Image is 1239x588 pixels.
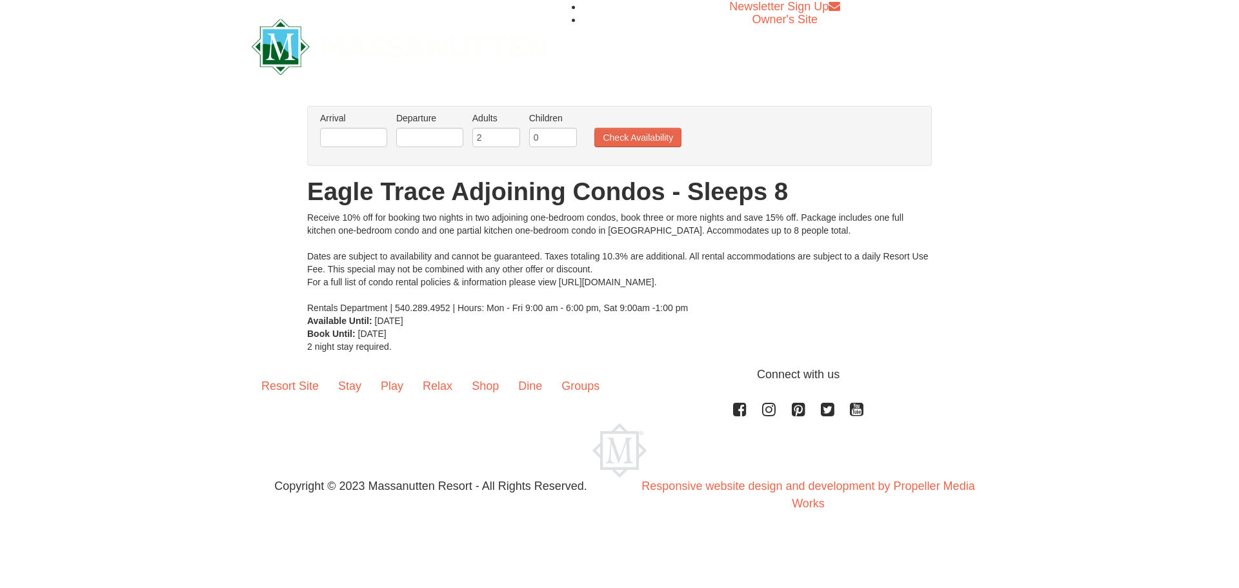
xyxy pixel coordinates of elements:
[307,329,356,339] strong: Book Until:
[592,423,647,478] img: Massanutten Resort Logo
[529,112,577,125] label: Children
[375,316,403,326] span: [DATE]
[252,19,547,75] img: Massanutten Resort Logo
[358,329,387,339] span: [DATE]
[242,478,619,495] p: Copyright © 2023 Massanutten Resort - All Rights Reserved.
[328,366,371,406] a: Stay
[307,341,392,352] span: 2 night stay required.
[320,112,387,125] label: Arrival
[396,112,463,125] label: Departure
[307,211,932,314] div: Receive 10% off for booking two nights in two adjoining one-bedroom condos, book three or more ni...
[594,128,681,147] button: Check Availability
[307,316,372,326] strong: Available Until:
[371,366,413,406] a: Play
[307,179,932,205] h1: Eagle Trace Adjoining Condos - Sleeps 8
[509,366,552,406] a: Dine
[752,13,818,26] a: Owner's Site
[641,480,974,510] a: Responsive website design and development by Propeller Media Works
[472,112,520,125] label: Adults
[462,366,509,406] a: Shop
[413,366,462,406] a: Relax
[552,366,609,406] a: Groups
[252,366,328,406] a: Resort Site
[252,30,547,60] a: Massanutten Resort
[252,366,987,383] p: Connect with us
